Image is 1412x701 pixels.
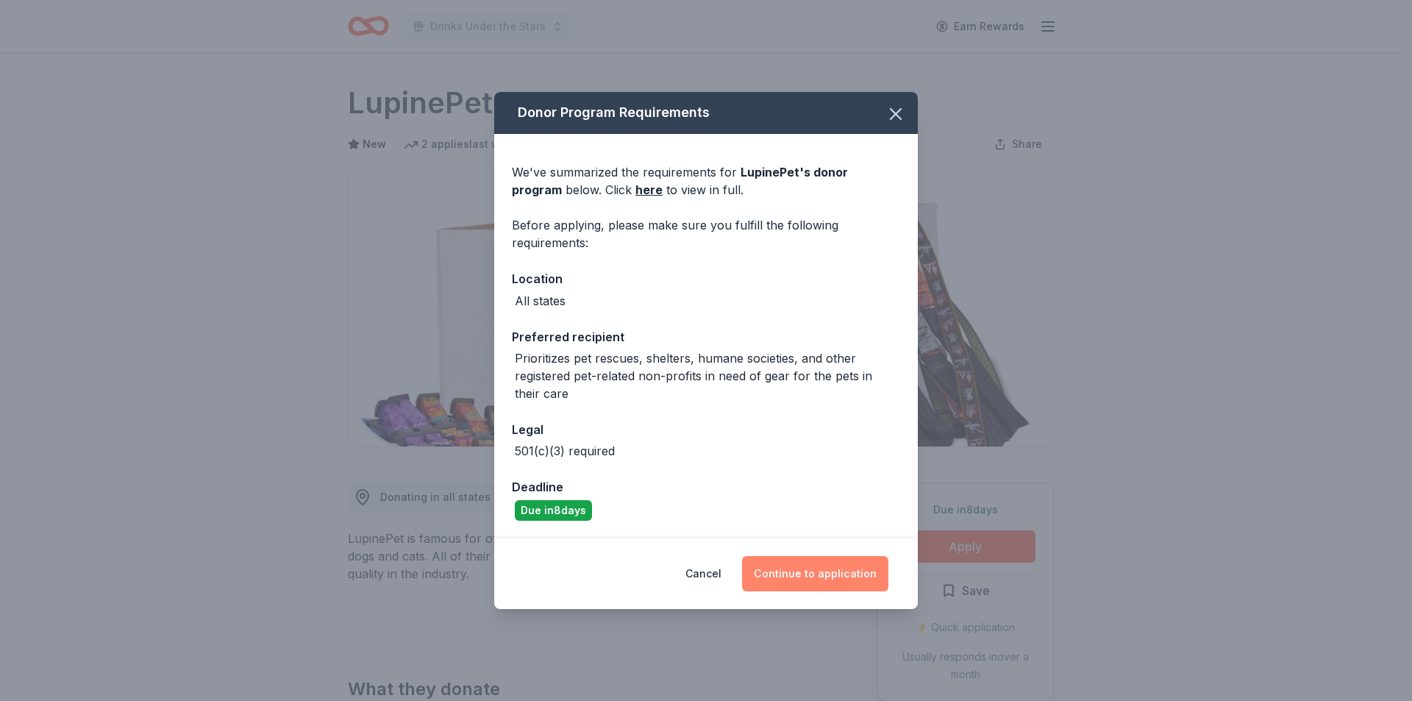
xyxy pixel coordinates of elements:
div: Before applying, please make sure you fulfill the following requirements: [512,216,900,252]
div: Location [512,269,900,288]
button: Continue to application [742,556,888,591]
div: Legal [512,420,900,439]
div: We've summarized the requirements for below. Click to view in full. [512,163,900,199]
a: here [635,181,663,199]
div: Donor Program Requirements [494,92,918,134]
div: 501(c)(3) required [515,442,615,460]
div: Deadline [512,477,900,497]
div: Preferred recipient [512,327,900,346]
div: Due in 8 days [515,500,592,521]
div: All states [515,292,566,310]
div: Prioritizes pet rescues, shelters, humane societies, and other registered pet-related non-profits... [515,349,900,402]
button: Cancel [685,556,721,591]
